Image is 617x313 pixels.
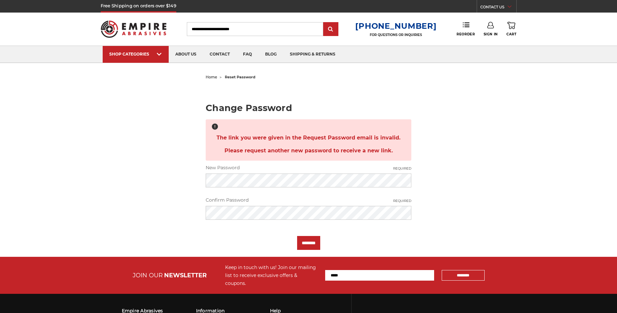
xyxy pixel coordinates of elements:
a: Reorder [457,22,475,36]
a: shipping & returns [283,46,342,63]
a: [PHONE_NUMBER] [355,21,436,31]
span: The link you were given in the Request Password email is invalid. Please request another new pass... [211,131,406,157]
span: Cart [506,32,516,36]
a: home [206,75,217,79]
span: Sign In [484,32,498,36]
a: contact [203,46,236,63]
span: reset password [225,75,256,79]
label: Confirm Password [206,197,411,204]
a: Cart [506,22,516,36]
span: Reorder [457,32,475,36]
small: Required [393,166,411,171]
input: Submit [324,23,337,36]
a: blog [258,46,283,63]
h2: Change Password [206,103,411,112]
a: CONTACT US [480,3,516,13]
div: Keep in touch with us! Join our mailing list to receive exclusive offers & coupons. [225,263,319,287]
span: JOIN OUR [133,272,163,279]
label: New Password [206,164,411,171]
div: SHOP CATEGORIES [109,52,162,57]
small: Required [393,198,411,203]
a: faq [236,46,258,63]
img: Empire Abrasives [101,16,167,42]
a: about us [169,46,203,63]
span: NEWSLETTER [164,272,207,279]
p: FOR QUESTIONS OR INQUIRIES [355,33,436,37]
